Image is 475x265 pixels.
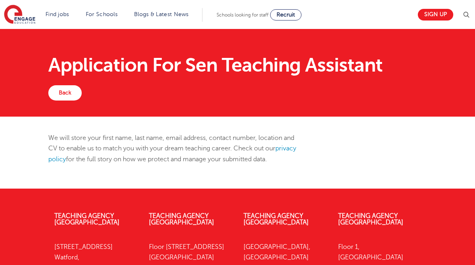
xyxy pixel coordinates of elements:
a: Teaching Agency [GEOGRAPHIC_DATA] [149,212,214,226]
span: Schools looking for staff [217,12,268,18]
a: Recruit [270,9,302,21]
a: For Schools [86,11,118,17]
a: privacy policy [48,145,296,162]
span: Recruit [277,12,295,18]
a: Back [48,85,82,101]
a: Find jobs [45,11,69,17]
h1: Application For Sen Teaching Assistant [48,55,427,75]
a: Blogs & Latest News [134,11,189,17]
img: Engage Education [4,5,35,25]
a: Teaching Agency [GEOGRAPHIC_DATA] [338,212,403,226]
a: Teaching Agency [GEOGRAPHIC_DATA] [244,212,309,226]
p: We will store your first name, last name, email address, contact number, location and CV to enabl... [48,133,297,164]
a: Sign up [418,9,453,21]
a: Teaching Agency [GEOGRAPHIC_DATA] [54,212,120,226]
